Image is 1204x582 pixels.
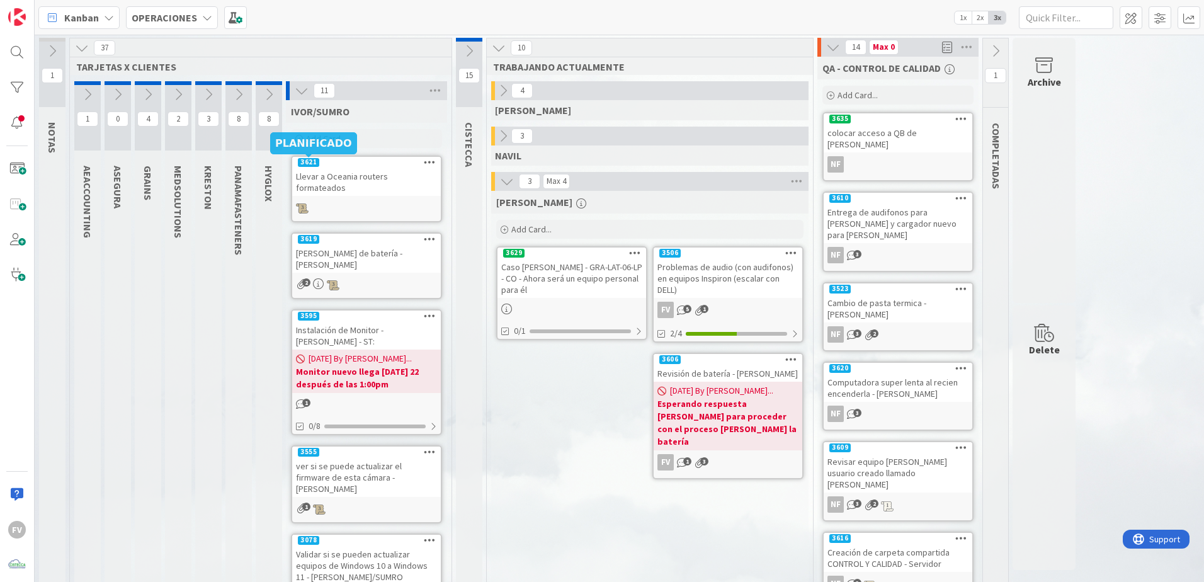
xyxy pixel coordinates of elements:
[495,104,571,117] span: GABRIEL
[824,454,972,493] div: Revisar equipo [PERSON_NAME] usuario creado llamado [PERSON_NAME]
[654,365,802,382] div: Revisión de batería - [PERSON_NAME]
[870,499,878,508] span: 2
[292,245,441,273] div: [PERSON_NAME] de batería - [PERSON_NAME]
[302,399,310,407] span: 1
[827,326,844,343] div: NF
[657,302,674,318] div: FV
[168,111,189,127] span: 2
[824,295,972,322] div: Cambio de pasta termica - [PERSON_NAME]
[654,454,802,471] div: FV
[302,503,310,511] span: 1
[670,327,682,340] span: 2/4
[292,311,441,350] div: 3595Instalación de Monitor - [PERSON_NAME] - ST:
[652,246,804,343] a: 3506Problemas de audio (con audifonos) en equipos Inspiron (escalar con DELL)FV2/4
[670,384,773,397] span: [DATE] By [PERSON_NAME]...
[654,354,802,382] div: 3606Revisión de batería - [PERSON_NAME]
[827,496,844,513] div: NF
[824,442,972,493] div: 3609Revisar equipo [PERSON_NAME] usuario creado llamado [PERSON_NAME]
[652,353,804,479] a: 3606Revisión de batería - [PERSON_NAME][DATE] By [PERSON_NAME]...Esperando respuesta [PERSON_NAME...
[829,194,851,203] div: 3610
[497,259,646,298] div: Caso [PERSON_NAME] - GRA-LAT-06-LP - CO - Ahora será un equipo personal para él
[8,556,26,574] img: avatar
[298,312,319,321] div: 3595
[822,282,974,351] a: 3523Cambio de pasta termica - [PERSON_NAME]NF
[198,111,219,127] span: 3
[853,250,861,258] span: 3
[654,302,802,318] div: FV
[657,454,674,471] div: FV
[298,448,319,457] div: 3555
[511,224,552,235] span: Add Card...
[232,166,245,255] span: PANAMAFASTENERS
[822,191,974,272] a: 3610Entrega de audifonos para [PERSON_NAME] y cargador nuevo para [PERSON_NAME]NF
[838,89,878,101] span: Add Card...
[824,125,972,152] div: colocar acceso a QB de [PERSON_NAME]
[309,419,321,433] span: 0/8
[873,44,895,50] div: Max 0
[822,362,974,431] a: 3620Computadora super lenta al recien encenderla - [PERSON_NAME]NF
[822,62,941,74] span: QA - CONTROL DE CALIDAD
[824,533,972,572] div: 3616Creación de carpeta compartida CONTROL Y CALIDAD - Servidor
[829,285,851,294] div: 3523
[1019,6,1113,29] input: Quick Filter...
[496,246,647,340] a: 3629Caso [PERSON_NAME] - GRA-LAT-06-LP - CO - Ahora será un equipo personal para él0/1
[142,166,154,200] span: GRAINS
[309,352,412,365] span: [DATE] By [PERSON_NAME]...
[503,249,525,258] div: 3629
[42,68,63,83] span: 1
[132,11,197,24] b: OPERACIONES
[1028,74,1061,89] div: Archive
[258,111,280,127] span: 8
[511,83,533,98] span: 4
[824,156,972,173] div: NF
[519,174,540,189] span: 3
[291,156,442,222] a: 3621Llevar a Oceania routers formateados
[514,324,526,338] span: 0/1
[496,196,572,208] span: FERNANDO
[292,157,441,168] div: 3621
[824,204,972,243] div: Entrega de audifonos para [PERSON_NAME] y cargador nuevo para [PERSON_NAME]
[76,60,436,73] span: TARJETAS X CLIENTES
[291,232,442,299] a: 3619[PERSON_NAME] de batería - [PERSON_NAME]
[291,445,442,523] a: 3555ver si se puede actualizar el firmware de esta cámara - [PERSON_NAME]
[296,365,437,391] b: Monitor nuevo llega [DATE] 22 después de las 1:00pm
[853,409,861,417] span: 3
[827,247,844,263] div: NF
[845,40,866,55] span: 14
[302,278,310,287] span: 2
[985,68,1006,83] span: 1
[511,128,533,144] span: 3
[824,326,972,343] div: NF
[824,374,972,402] div: Computadora super lenta al recien encenderla - [PERSON_NAME]
[659,249,681,258] div: 3506
[228,111,249,127] span: 8
[853,499,861,508] span: 3
[547,178,566,185] div: Max 4
[497,248,646,259] div: 3629
[463,122,475,167] span: CISTECCA
[824,363,972,374] div: 3620
[824,406,972,422] div: NF
[298,158,319,167] div: 3621
[107,111,128,127] span: 0
[654,259,802,298] div: Problemas de audio (con audifonos) en equipos Inspiron (escalar con DELL)
[263,166,275,202] span: HYGLOX
[955,11,972,24] span: 1x
[824,113,972,152] div: 3635colocar acceso a QB de [PERSON_NAME]
[683,305,691,313] span: 5
[659,355,681,364] div: 3606
[824,283,972,322] div: 3523Cambio de pasta termica - [PERSON_NAME]
[275,137,352,149] h5: PLANIFICADO
[829,115,851,123] div: 3635
[493,60,797,73] span: TRABAJANDO ACTUALMENTE
[824,442,972,454] div: 3609
[46,122,59,153] span: NOTAS
[824,544,972,572] div: Creación de carpeta compartida CONTROL Y CALIDAD - Servidor
[700,305,708,313] span: 1
[824,363,972,402] div: 3620Computadora super lenta al recien encenderla - [PERSON_NAME]
[292,535,441,546] div: 3078
[94,40,115,55] span: 37
[458,68,480,83] span: 15
[827,406,844,422] div: NF
[291,105,349,118] span: IVOR/SUMRO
